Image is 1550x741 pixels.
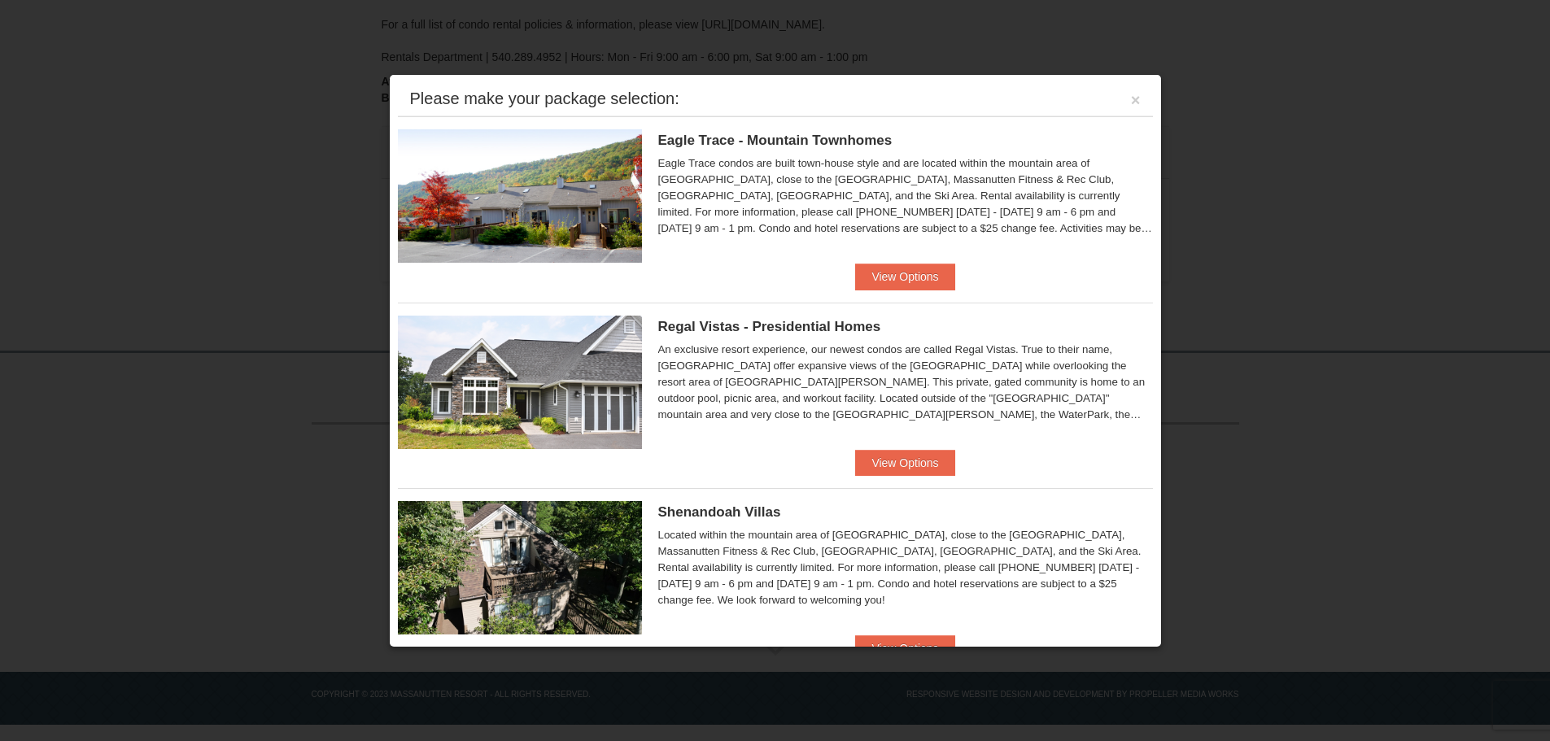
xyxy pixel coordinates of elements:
img: 19218991-1-902409a9.jpg [398,316,642,449]
button: × [1131,92,1141,108]
button: View Options [855,635,954,661]
button: View Options [855,264,954,290]
div: An exclusive resort experience, our newest condos are called Regal Vistas. True to their name, [G... [658,342,1153,423]
span: Eagle Trace - Mountain Townhomes [658,133,893,148]
button: View Options [855,450,954,476]
span: Shenandoah Villas [658,504,781,520]
div: Eagle Trace condos are built town-house style and are located within the mountain area of [GEOGRA... [658,155,1153,237]
span: Regal Vistas - Presidential Homes [658,319,881,334]
div: Located within the mountain area of [GEOGRAPHIC_DATA], close to the [GEOGRAPHIC_DATA], Massanutte... [658,527,1153,608]
img: 19219019-2-e70bf45f.jpg [398,501,642,634]
img: 19218983-1-9b289e55.jpg [398,129,642,263]
div: Please make your package selection: [410,90,679,107]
